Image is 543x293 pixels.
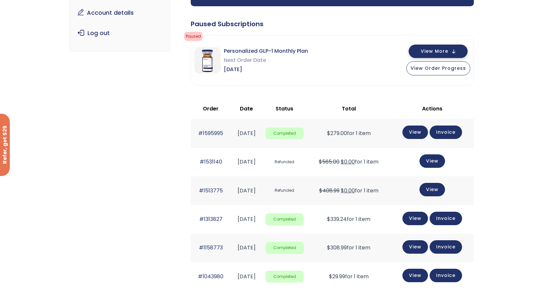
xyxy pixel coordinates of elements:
[419,183,445,196] a: View
[430,269,462,282] a: Invoice
[198,129,223,137] a: #1595995
[402,269,428,282] a: View
[341,187,355,194] span: 0.00
[327,215,347,223] span: 339.24
[238,273,256,280] time: [DATE]
[307,205,391,234] td: for 1 item
[430,240,462,254] a: Invoice
[329,273,345,280] span: 29.99
[238,158,256,166] time: [DATE]
[307,148,391,176] td: for 1 item
[265,271,304,283] span: Completed
[265,156,304,168] span: Refunded
[307,234,391,262] td: for 1 item
[240,105,253,112] span: Date
[238,244,256,251] time: [DATE]
[276,105,293,112] span: Status
[402,212,428,225] a: View
[327,129,330,137] span: $
[419,154,445,168] a: View
[307,262,391,291] td: for 1 item
[74,6,165,20] a: Account details
[238,129,256,137] time: [DATE]
[265,127,304,140] span: Completed
[430,126,462,139] a: Invoice
[341,158,355,166] span: 0.00
[200,158,222,166] a: #1531140
[327,244,347,251] span: 308.99
[319,187,339,194] del: $408.99
[191,19,474,29] div: Paused Subscriptions
[430,212,462,225] a: Invoice
[198,273,223,280] a: #1043980
[199,215,223,223] a: #1313827
[265,213,304,225] span: Completed
[203,105,219,112] span: Order
[411,65,466,71] span: View Order Progress
[307,119,391,147] td: for 1 item
[329,273,332,280] span: $
[224,65,308,74] span: [DATE]
[238,187,256,194] time: [DATE]
[422,105,442,112] span: Actions
[74,26,165,40] a: Log out
[265,242,304,254] span: Completed
[224,56,308,65] span: Next Order Date
[238,215,256,223] time: [DATE]
[327,215,330,223] span: $
[224,47,308,56] span: Personalized GLP-1 Monthly Plan
[342,105,356,112] span: Total
[307,176,391,205] td: for 1 item
[402,240,428,254] a: View
[409,45,468,58] button: View More
[341,158,344,166] span: $
[327,129,347,137] span: 279.00
[184,32,203,41] span: Paused
[199,187,223,194] a: #1513775
[421,49,448,53] span: View More
[265,185,304,197] span: Refunded
[327,244,330,251] span: $
[402,126,428,139] a: View
[319,158,339,166] del: $565.00
[199,244,223,251] a: #1158773
[406,61,470,75] button: View Order Progress
[341,187,344,194] span: $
